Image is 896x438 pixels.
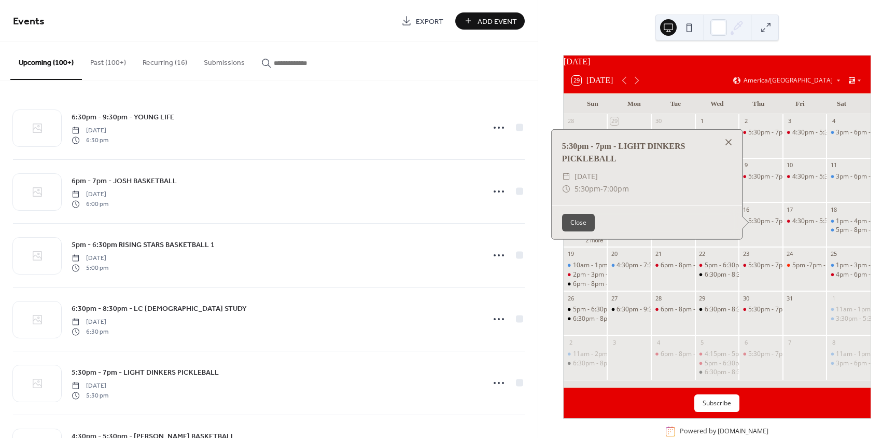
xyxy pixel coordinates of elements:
[654,338,662,346] div: 4
[10,42,82,80] button: Upcoming (100+)
[827,172,871,181] div: 3pm - 6pm - PRONSCHINSKE BIRTHDAY PARTY
[827,128,871,137] div: 3pm - 6pm - KELLY BIRTHDAY PARTY
[72,175,177,187] a: 6pm - 7pm - JOSH BASKETBALL
[610,294,618,302] div: 27
[786,206,794,213] div: 17
[613,93,655,114] div: Mon
[610,250,618,258] div: 20
[573,359,701,368] div: 6:30pm - 8pm - AVERAGE JOES GAME NIGHT
[573,305,674,314] div: 5pm - 6:30pm - ADULT PICKLEBALL
[564,350,608,359] div: 11am - 2pm - ADAMS BIRTHDAY PARTY
[562,170,570,183] div: ​
[718,427,768,436] a: [DOMAIN_NAME]
[600,183,603,195] span: -
[72,112,174,123] span: 6:30pm - 9:30pm - YOUNG LIFE
[72,263,108,272] span: 5:00 pm
[651,305,695,314] div: 6pm - 8pm - WENDY PICKLEBALL
[827,350,871,359] div: 11am - 1pm - GUDEX BIRTHDAY PARTY
[567,338,575,346] div: 2
[827,305,871,314] div: 11am - 1pm - MICHELLE BIRTHDAY PARTY
[568,73,617,88] button: 29[DATE]
[744,77,833,84] span: America/[GEOGRAPHIC_DATA]
[827,226,871,235] div: 5pm - 8pm - DOBLING BIRTHDAY PARTY
[695,350,739,359] div: 4:15pm - 5pm - RISING STARS
[661,261,746,270] div: 6pm - 8pm - [PERSON_NAME]
[742,250,750,258] div: 23
[739,217,783,226] div: 5:30pm - 7pm - LIGHT DINKERS PICKLEBALL
[786,117,794,125] div: 3
[739,261,783,270] div: 5:30pm - 7pm - LIGHT DINKERS PICKLEBALL
[564,305,608,314] div: 5pm - 6:30pm - ADULT PICKLEBALL
[695,270,739,279] div: 6:30pm - 8:30pm - LC BIBLE STUDY
[564,270,608,279] div: 2pm - 3pm - JOSH BASKETBALL
[655,93,696,114] div: Tue
[783,128,827,137] div: 4:30pm - 5:30pm - JOSH BASKETBALL
[617,305,706,314] div: 6:30pm - 9:30pm - YOUNG LIFE
[564,359,608,368] div: 6:30pm - 8pm - AVERAGE JOES GAME NIGHT
[573,261,680,270] div: 10am - 1pm - STILL BIRTHDAY PARTY
[705,359,830,368] div: 5pm - 6:30pm RISING STARS BASKETBALL 2
[779,93,821,114] div: Fri
[742,117,750,125] div: 2
[72,381,108,391] span: [DATE]
[607,128,651,137] div: 6:30pm - 9:30pm - YOUNG LIFE
[572,93,613,114] div: Sun
[695,359,739,368] div: 5pm - 6:30pm RISING STARS BASKETBALL 2
[654,294,662,302] div: 28
[786,250,794,258] div: 24
[742,338,750,346] div: 6
[610,338,618,346] div: 3
[827,359,871,368] div: 3pm - 6pm - SZABLEWSKI BIRTHDAY PARTY
[651,261,695,270] div: 6pm - 8pm - WENDY PICKLEBALL
[562,183,570,195] div: ​
[830,206,837,213] div: 18
[661,305,746,314] div: 6pm - 8pm - [PERSON_NAME]
[827,270,871,279] div: 4pm - 6pm - POWELL BIRTHDAY PARTY
[573,314,701,323] div: 6:30pm - 8pm - AVERAGE JOES GAME NIGHT
[72,239,215,251] a: 5pm - 6:30pm RISING STARS BASKETBALL 1
[82,42,134,79] button: Past (100+)
[573,350,713,359] div: 11am - 2pm - [PERSON_NAME] BIRTHDAY PARTY
[821,93,862,114] div: Sat
[72,135,108,145] span: 6:30 pm
[705,368,858,377] div: 6:30pm - 8:30pm - LC [DEMOGRAPHIC_DATA] STUDY
[72,254,108,263] span: [DATE]
[739,128,783,137] div: 5:30pm - 7pm - LIGHT DINKERS PICKLEBALL
[394,12,451,30] a: Export
[827,217,871,226] div: 1pm - 4pm - LATZKE BIRTHDAY PARTY
[705,270,858,279] div: 6:30pm - 8:30pm - LC [DEMOGRAPHIC_DATA] STUDY
[567,250,575,258] div: 19
[552,140,742,165] div: 5:30pm - 7pm - LIGHT DINKERS PICKLEBALL
[705,350,790,359] div: 4:15pm - 5pm - RISING STARS
[830,338,837,346] div: 8
[651,350,695,359] div: 6pm - 8pm - WENDY PICKLEBALL
[72,391,108,400] span: 5:30 pm
[603,183,629,195] span: 7:00pm
[748,261,874,270] div: 5:30pm - 7pm - LIGHT DINKERS PICKLEBALL
[698,294,706,302] div: 29
[455,12,525,30] button: Add Event
[705,261,830,270] div: 5pm - 6:30pm RISING STARS BASKETBALL 1
[783,217,827,226] div: 4:30pm - 5:30pm - JOSH BASKETBALL
[575,183,600,195] span: 5:30pm
[575,170,598,183] span: [DATE]
[72,327,108,336] span: 6:30 pm
[567,117,575,125] div: 28
[72,199,108,209] span: 6:00 pm
[607,305,651,314] div: 6:30pm - 9:30pm - YOUNG LIFE
[72,176,177,187] span: 6pm - 7pm - JOSH BASKETBALL
[830,161,837,169] div: 11
[617,261,794,270] div: 4:30pm - 7:30pm - LAKE COUNTRY SWIM TEAM [DATE] PARTY
[72,111,174,123] a: 6:30pm - 9:30pm - YOUNG LIFE
[654,117,662,125] div: 30
[651,128,695,137] div: 6pm - 7pm - JOSH BASKETBALL
[739,172,783,181] div: 5:30pm - 7pm - LIGHT DINKERS PICKLEBALL
[827,314,871,323] div: 3:30pm - 5:30pm - ZITZNER BIRTHDAY PARTY
[72,366,219,378] a: 5:30pm - 7pm - LIGHT DINKERS PICKLEBALL
[610,117,618,125] div: 29
[416,16,443,27] span: Export
[748,350,874,359] div: 5:30pm - 7pm - LIGHT DINKERS PICKLEBALL
[134,42,195,79] button: Recurring (16)
[698,117,706,125] div: 1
